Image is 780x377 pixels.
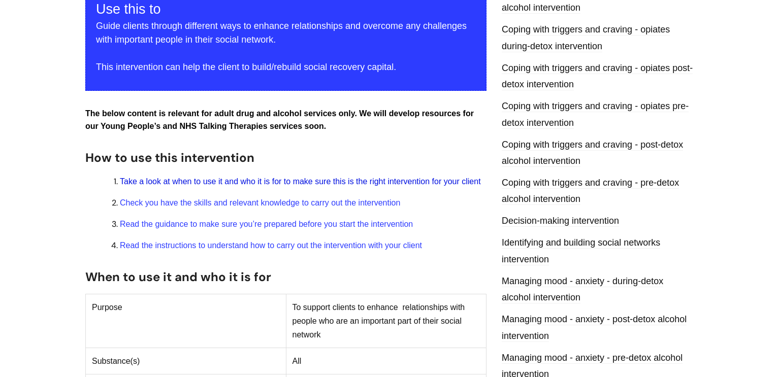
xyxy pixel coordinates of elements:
span: How to use this intervention [85,150,254,165]
span: All [292,357,302,365]
a: Check you have the skills and relevant knowledge to carry out the intervention [120,198,400,207]
strong: The below content is relevant for adult drug and alcohol services only. We will develop resources... [85,109,474,130]
a: Coping with triggers and craving - post-detox alcohol intervention [502,140,683,167]
span: Substance(s) [92,357,140,365]
span: To support clients to enhance relationships with people who are an important part of their social... [292,303,465,339]
p: Guide clients through different ways to enhance relationships and overcome any challenges with im... [96,19,476,47]
a: Read the guidance to make sure you’re prepared before you start the intervention [120,220,413,228]
p: This intervention can help the client to build/rebuild social recovery capital. [96,60,476,74]
a: Coping with triggers and craving - opiates post-detox intervention [502,63,693,90]
span: Purpose [92,303,122,312]
a: Managing mood - anxiety - during-detox alcohol intervention [502,276,663,303]
a: Coping with triggers and craving - opiates pre-detox intervention [502,101,689,128]
a: Managing mood - anxiety - post-detox alcohol intervention [502,314,687,341]
a: Coping with triggers and craving - pre-detox alcohol intervention [502,178,679,205]
a: Read the instructions to understand how to carry out the intervention with your client [120,241,422,250]
a: Identifying and building social networks intervention [502,237,660,265]
span: When to use it and who it is for [85,269,271,285]
a: Take a look at when to use it and who it is for to make sure this is the right intervention for y... [120,177,481,186]
a: Coping with triggers and craving - opiates during-detox intervention [502,24,670,52]
a: Decision-making intervention [502,216,619,227]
